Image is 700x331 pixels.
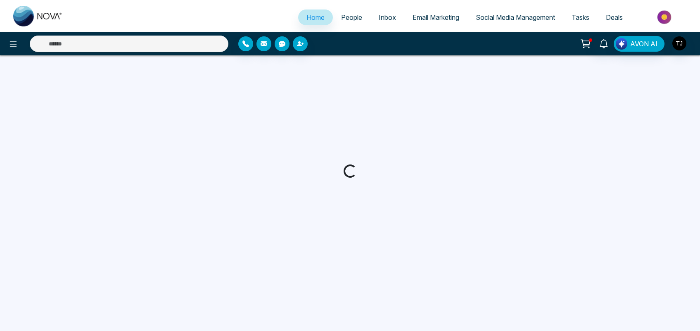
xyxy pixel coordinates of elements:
[616,38,627,50] img: Lead Flow
[572,13,589,21] span: Tasks
[370,10,404,25] a: Inbox
[476,13,555,21] span: Social Media Management
[630,39,657,49] span: AVON AI
[379,13,396,21] span: Inbox
[306,13,325,21] span: Home
[13,6,63,26] img: Nova CRM Logo
[404,10,467,25] a: Email Marketing
[563,10,598,25] a: Tasks
[606,13,623,21] span: Deals
[298,10,333,25] a: Home
[614,36,664,52] button: AVON AI
[672,36,686,50] img: User Avatar
[467,10,563,25] a: Social Media Management
[413,13,459,21] span: Email Marketing
[635,8,695,26] img: Market-place.gif
[598,10,631,25] a: Deals
[341,13,362,21] span: People
[333,10,370,25] a: People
